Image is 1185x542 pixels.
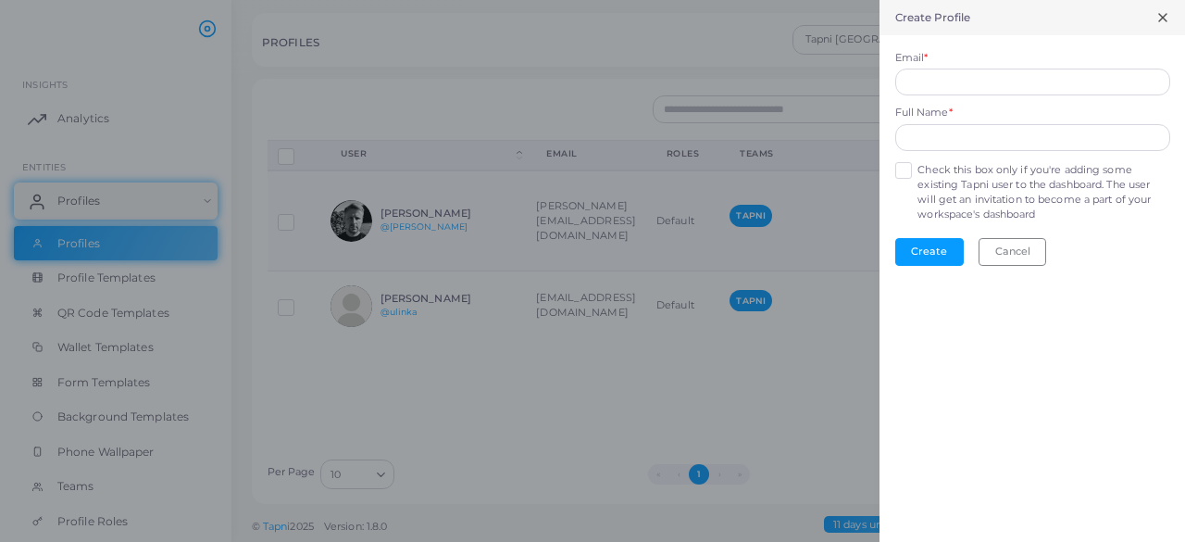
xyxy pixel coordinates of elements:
[917,163,1169,222] label: Check this box only if you're adding some existing Tapni user to the dashboard. The user will get...
[895,51,929,66] label: Email
[895,238,964,266] button: Create
[979,238,1046,266] button: Cancel
[895,106,953,120] label: Full Name
[895,11,971,24] h5: Create Profile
